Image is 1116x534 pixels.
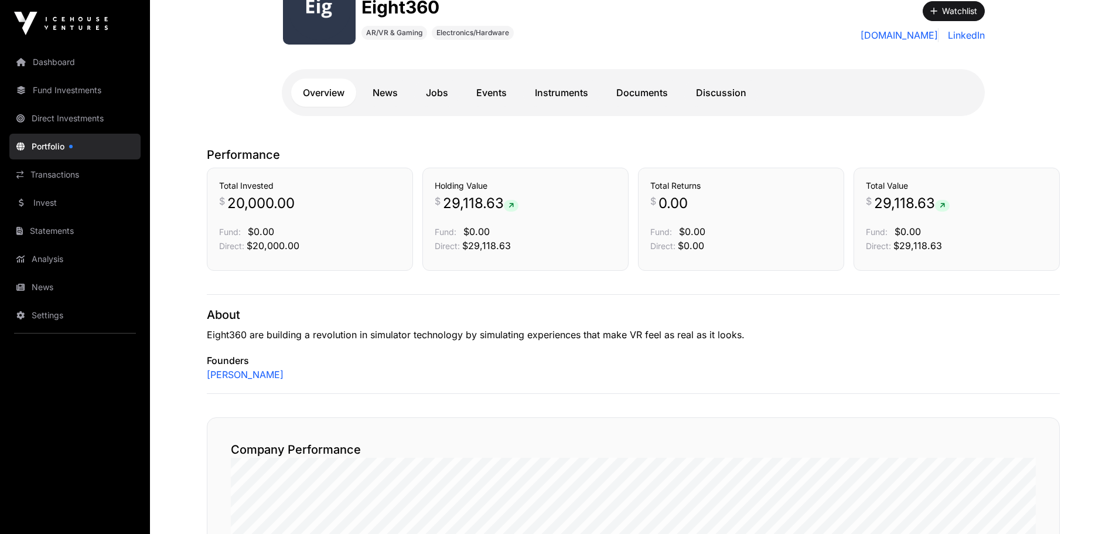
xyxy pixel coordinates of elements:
[219,227,241,237] span: Fund:
[9,218,141,244] a: Statements
[679,226,705,237] span: $0.00
[9,162,141,188] a: Transactions
[443,194,518,213] span: 29,118.63
[247,240,299,251] span: $20,000.00
[248,226,274,237] span: $0.00
[9,190,141,216] a: Invest
[207,328,1060,342] p: Eight360 are building a revolution in simulator technology by simulating experiences that make VR...
[923,1,985,21] button: Watchlist
[1057,478,1116,534] iframe: Chat Widget
[9,302,141,328] a: Settings
[435,180,616,192] h3: Holding Value
[9,246,141,272] a: Analysis
[9,106,141,131] a: Direct Investments
[605,79,680,107] a: Documents
[684,79,758,107] a: Discussion
[219,180,401,192] h3: Total Invested
[866,180,1047,192] h3: Total Value
[219,194,225,208] span: $
[231,441,1036,458] h2: Company Performance
[678,240,704,251] span: $0.00
[658,194,688,213] span: 0.00
[207,147,1060,163] p: Performance
[866,227,888,237] span: Fund:
[207,307,1060,323] p: About
[866,194,872,208] span: $
[14,12,108,35] img: Icehouse Ventures Logo
[650,227,672,237] span: Fund:
[9,134,141,159] a: Portfolio
[207,368,284,382] a: [PERSON_NAME]
[227,194,295,213] span: 20,000.00
[435,227,456,237] span: Fund:
[650,194,656,208] span: $
[465,79,518,107] a: Events
[219,241,244,251] span: Direct:
[366,28,422,38] span: AR/VR & Gaming
[893,240,942,251] span: $29,118.63
[895,226,921,237] span: $0.00
[435,241,460,251] span: Direct:
[435,194,441,208] span: $
[9,77,141,103] a: Fund Investments
[650,180,832,192] h3: Total Returns
[523,79,600,107] a: Instruments
[866,241,891,251] span: Direct:
[361,79,409,107] a: News
[9,274,141,300] a: News
[414,79,460,107] a: Jobs
[650,241,675,251] span: Direct:
[436,28,509,38] span: Electronics/Hardware
[861,28,938,42] a: [DOMAIN_NAME]
[943,28,985,42] a: LinkedIn
[291,79,356,107] a: Overview
[462,240,511,251] span: $29,118.63
[291,79,975,107] nav: Tabs
[207,353,1060,368] p: Founders
[463,226,490,237] span: $0.00
[874,194,950,213] span: 29,118.63
[9,49,141,75] a: Dashboard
